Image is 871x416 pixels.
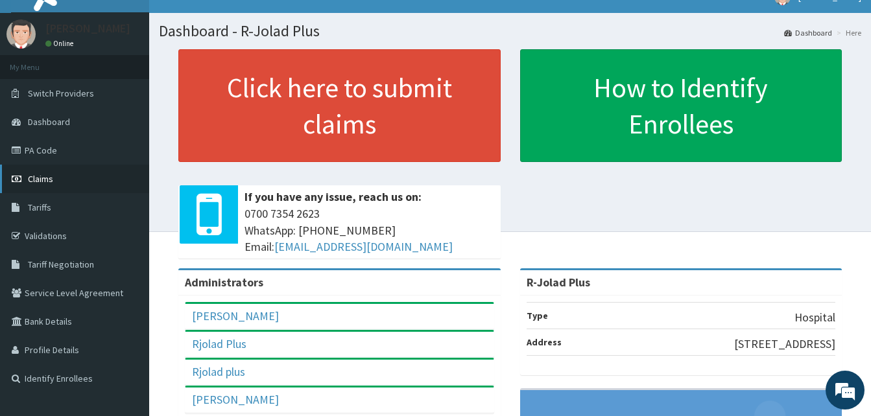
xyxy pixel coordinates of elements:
[67,73,218,89] div: Chat with us now
[192,308,279,323] a: [PERSON_NAME]
[45,39,77,48] a: Online
[75,125,179,256] span: We're online!
[45,23,130,34] p: [PERSON_NAME]
[734,336,835,352] p: [STREET_ADDRESS]
[24,65,53,97] img: d_794563401_company_1708531726252_794563401
[6,278,247,323] textarea: Type your message and hit 'Enter'
[274,239,453,254] a: [EMAIL_ADDRESS][DOMAIN_NAME]
[6,19,36,49] img: User Image
[159,23,861,40] h1: Dashboard - R-Jolad Plus
[245,189,422,204] b: If you have any issue, reach us on:
[28,87,94,99] span: Switch Providers
[833,27,861,38] li: Here
[192,364,245,379] a: Rjolad plus
[28,202,51,213] span: Tariffs
[185,275,263,290] b: Administrators
[192,336,246,351] a: Rjolad Plus
[192,392,279,407] a: [PERSON_NAME]
[245,205,494,255] span: 0700 7354 2623 WhatsApp: [PHONE_NUMBER] Email:
[794,309,835,326] p: Hospital
[178,49,501,162] a: Click here to submit claims
[784,27,832,38] a: Dashboard
[28,259,94,270] span: Tariff Negotiation
[527,336,562,348] b: Address
[527,275,590,290] strong: R-Jolad Plus
[527,310,548,321] b: Type
[213,6,244,38] div: Minimize live chat window
[28,116,70,128] span: Dashboard
[28,173,53,185] span: Claims
[520,49,842,162] a: How to Identify Enrollees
